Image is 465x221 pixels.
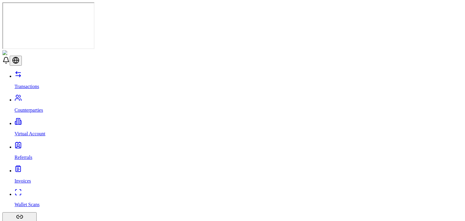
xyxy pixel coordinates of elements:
img: ShieldPay Logo [2,50,38,56]
a: Virtual Account [15,121,463,137]
a: Wallet Scans [15,192,463,207]
p: Wallet Scans [15,202,463,207]
p: Referrals [15,155,463,160]
p: Virtual Account [15,131,463,137]
a: Transactions [15,74,463,89]
p: Counterparties [15,107,463,113]
a: Counterparties [15,97,463,113]
a: Invoices [15,168,463,184]
a: Referrals [15,144,463,160]
p: Transactions [15,84,463,89]
p: Invoices [15,178,463,184]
